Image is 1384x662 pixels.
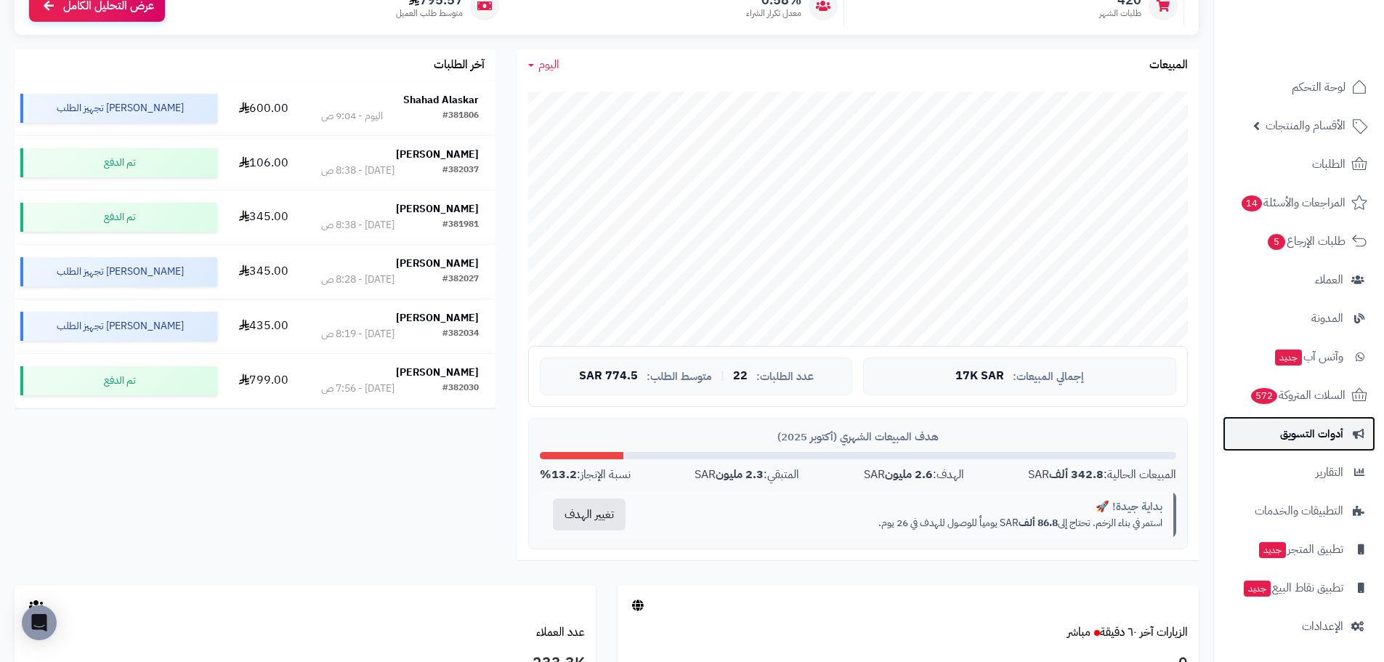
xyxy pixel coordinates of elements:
span: اليوم [538,56,559,73]
td: 799.00 [223,354,304,408]
a: عدد العملاء [536,623,585,641]
span: التقارير [1316,462,1343,483]
h3: آخر الطلبات [434,59,485,72]
div: #382027 [442,273,479,287]
div: نسبة الإنجاز: [540,467,631,483]
span: 572 [1251,388,1277,404]
td: 106.00 [223,136,304,190]
a: المراجعات والأسئلة14 [1223,185,1375,220]
div: تم الدفع [20,366,217,395]
p: استمر في بناء الزخم. تحتاج إلى SAR يومياً للوصول للهدف في 26 يوم. [649,516,1162,530]
div: [DATE] - 8:19 ص [321,327,394,342]
strong: 342.8 ألف [1049,466,1104,483]
span: تطبيق نقاط البيع [1242,578,1343,598]
a: تطبيق نقاط البيعجديد [1223,570,1375,605]
a: المدونة [1223,301,1375,336]
img: logo-2.png [1285,11,1370,41]
div: [DATE] - 7:56 ص [321,382,394,396]
a: التقارير [1223,455,1375,490]
a: طلبات الإرجاع5 [1223,224,1375,259]
span: جديد [1275,350,1302,366]
span: الأقسام والمنتجات [1266,116,1345,136]
div: المبيعات الحالية: SAR [1028,467,1176,483]
a: الزيارات آخر ٦٠ دقيقةمباشر [1067,623,1188,641]
a: العملاء [1223,262,1375,297]
span: وآتس آب [1274,347,1343,367]
span: 774.5 SAR [579,370,638,383]
div: المتبقي: SAR [695,467,799,483]
span: المدونة [1311,308,1343,328]
a: وآتس آبجديد [1223,339,1375,374]
div: #381806 [442,109,479,124]
button: تغيير الهدف [553,498,626,530]
div: تم الدفع [20,203,217,232]
div: [PERSON_NAME] تجهيز الطلب [20,94,217,123]
div: [DATE] - 8:28 ص [321,273,394,287]
div: #381981 [442,218,479,233]
a: تطبيق المتجرجديد [1223,532,1375,567]
div: [DATE] - 8:38 ص [321,164,394,178]
strong: [PERSON_NAME] [396,147,479,162]
span: التطبيقات والخدمات [1255,501,1343,521]
strong: Shahad Alaskar [403,92,479,108]
div: [DATE] - 8:38 ص [321,218,394,233]
div: #382037 [442,164,479,178]
strong: 2.3 مليون [716,466,764,483]
strong: [PERSON_NAME] [396,365,479,380]
span: 17K SAR [955,370,1004,383]
span: | [721,371,724,382]
span: 14 [1242,195,1262,211]
span: أدوات التسويق [1280,424,1343,444]
span: معدل تكرار الشراء [746,7,801,20]
div: بداية جيدة! 🚀 [649,499,1162,514]
span: عدد الطلبات: [756,371,814,383]
span: طلبات الإرجاع [1266,231,1345,251]
strong: 13.2% [540,466,577,483]
span: السلات المتروكة [1250,385,1345,405]
td: 345.00 [223,245,304,299]
span: 5 [1268,234,1285,250]
a: لوحة التحكم [1223,70,1375,105]
strong: [PERSON_NAME] [396,310,479,326]
div: Open Intercom Messenger [22,605,57,640]
div: اليوم - 9:04 ص [321,109,383,124]
small: مباشر [1067,623,1090,641]
a: السلات المتروكة572 [1223,378,1375,413]
td: 435.00 [223,299,304,353]
span: متوسط الطلب: [647,371,712,383]
span: تطبيق المتجر [1258,539,1343,560]
strong: [PERSON_NAME] [396,256,479,271]
span: طلبات الشهر [1099,7,1141,20]
strong: 2.6 مليون [885,466,933,483]
strong: [PERSON_NAME] [396,201,479,217]
a: أدوات التسويق [1223,416,1375,451]
div: [PERSON_NAME] تجهيز الطلب [20,312,217,341]
span: الإعدادات [1302,616,1343,637]
span: 22 [733,370,748,383]
div: تم الدفع [20,148,217,177]
span: المراجعات والأسئلة [1240,193,1345,213]
td: 345.00 [223,190,304,244]
span: العملاء [1315,270,1343,290]
span: لوحة التحكم [1292,77,1345,97]
span: جديد [1244,581,1271,597]
a: الإعدادات [1223,609,1375,644]
h3: المبيعات [1149,59,1188,72]
a: الطلبات [1223,147,1375,182]
div: #382030 [442,382,479,396]
div: [PERSON_NAME] تجهيز الطلب [20,257,217,286]
td: 600.00 [223,81,304,135]
div: #382034 [442,327,479,342]
span: متوسط طلب العميل [396,7,463,20]
div: الهدف: SAR [864,467,964,483]
span: إجمالي المبيعات: [1013,371,1084,383]
a: اليوم [528,57,559,73]
div: هدف المبيعات الشهري (أكتوبر 2025) [540,429,1176,445]
span: جديد [1259,542,1286,558]
strong: 86.8 ألف [1019,515,1058,530]
span: الطلبات [1312,154,1345,174]
a: التطبيقات والخدمات [1223,493,1375,528]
